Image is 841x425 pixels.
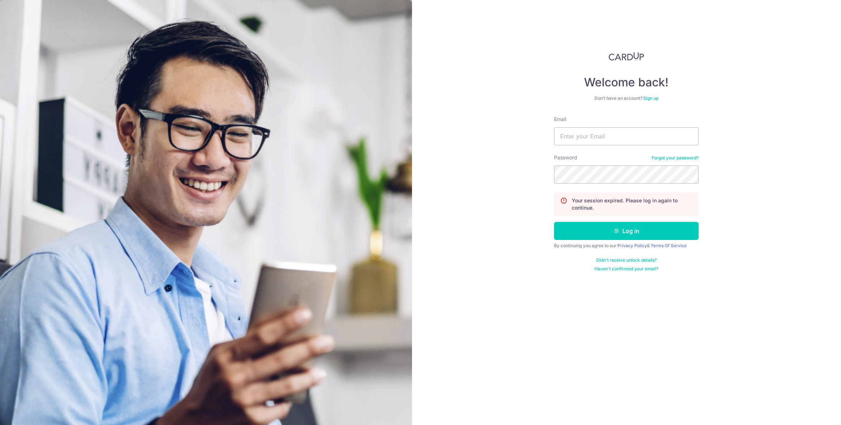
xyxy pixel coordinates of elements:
[554,75,699,90] h4: Welcome back!
[572,197,692,211] p: Your session expired. Please log in again to continue.
[554,127,699,145] input: Enter your Email
[617,243,647,248] a: Privacy Policy
[652,155,699,161] a: Forgot your password?
[609,52,644,61] img: CardUp Logo
[596,257,657,263] a: Didn't receive unlock details?
[651,243,687,248] a: Terms Of Service
[595,266,658,272] a: Haven't confirmed your email?
[554,222,699,240] button: Log in
[554,116,566,123] label: Email
[554,95,699,101] div: Don’t have an account?
[554,154,577,161] label: Password
[643,95,658,101] a: Sign up
[554,243,699,249] div: By continuing you agree to our &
